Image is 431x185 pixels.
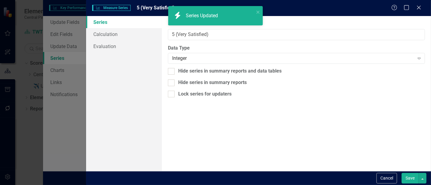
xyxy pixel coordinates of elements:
[137,5,175,11] span: 5 (Very Satisfied)
[92,5,130,11] span: Measure Series
[376,173,397,183] button: Cancel
[86,16,162,28] a: Series
[186,12,219,19] div: Series Updated
[168,45,425,52] label: Data Type
[256,8,260,15] button: close
[86,28,162,40] a: Calculation
[168,29,425,40] input: Series Name
[178,79,247,86] div: Hide series in summary reports
[178,91,232,98] div: Lock series for updaters
[402,173,419,183] button: Save
[86,40,162,52] a: Evaluation
[178,68,282,75] div: Hide series in summary reports and data tables
[172,55,414,62] div: Integer
[168,21,425,28] label: Series Name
